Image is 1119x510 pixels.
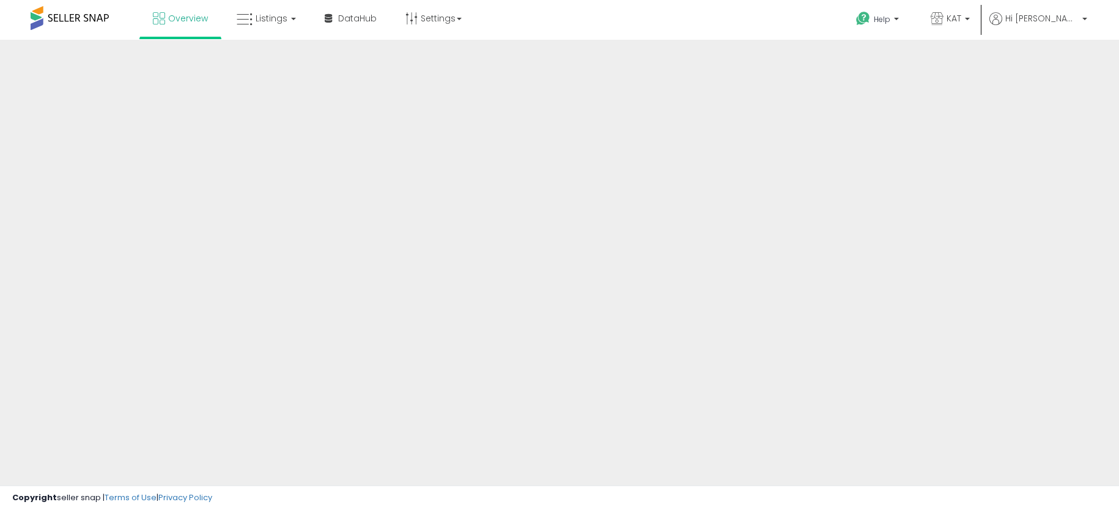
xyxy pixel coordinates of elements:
span: DataHub [338,12,377,24]
span: Hi [PERSON_NAME] [1005,12,1079,24]
a: Terms of Use [105,492,157,503]
a: Help [846,2,911,40]
span: KAT [947,12,961,24]
span: Help [874,14,890,24]
div: seller snap | | [12,492,212,504]
span: Listings [256,12,287,24]
i: Get Help [855,11,871,26]
a: Hi [PERSON_NAME] [989,12,1087,40]
span: Overview [168,12,208,24]
a: Privacy Policy [158,492,212,503]
strong: Copyright [12,492,57,503]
